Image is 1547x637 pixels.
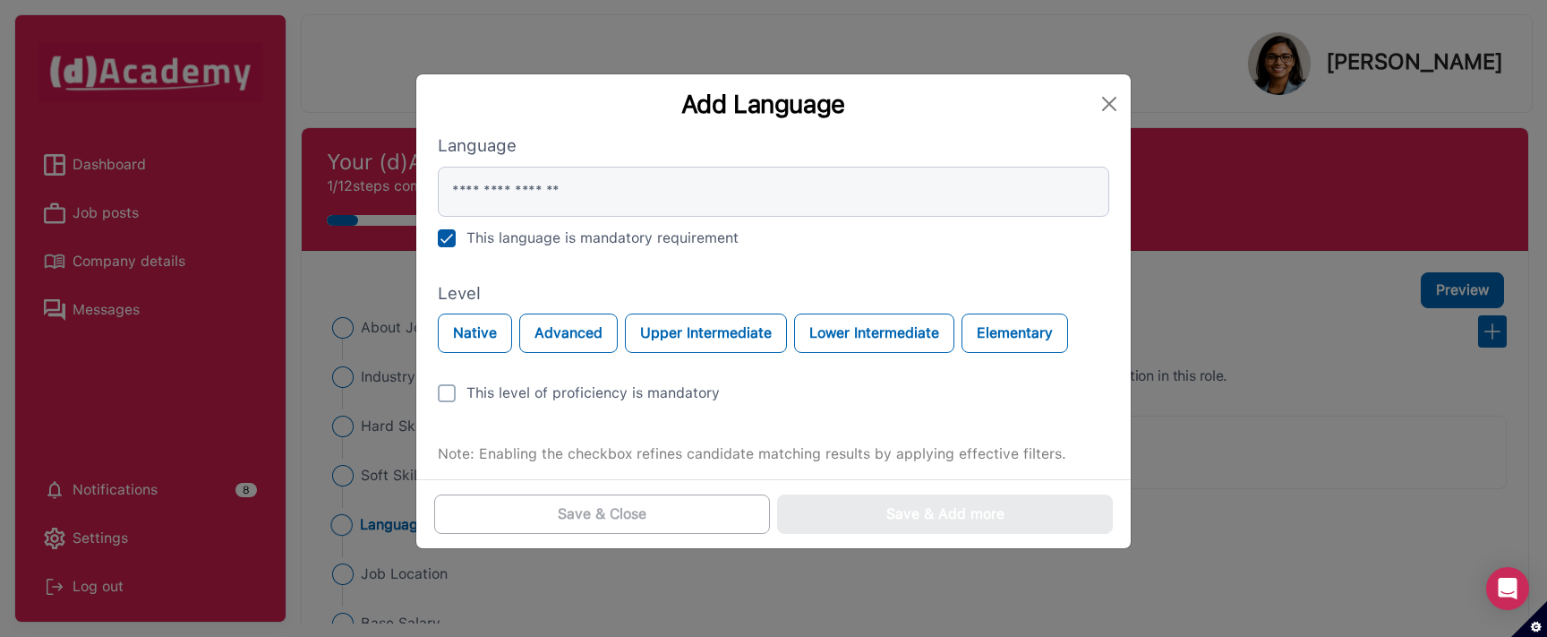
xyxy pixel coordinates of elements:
[431,89,1095,119] div: Add Language
[777,495,1113,534] button: Save & Add more
[466,228,739,249] div: This language is mandatory requirement
[558,504,646,525] div: Save & Close
[466,383,720,404] div: This level of proficiency is mandatory
[794,314,954,353] button: Lower Intermediate
[438,281,1109,307] label: Level
[434,495,770,534] button: Save & Close
[438,384,456,402] img: unCheck
[479,445,1066,462] span: Enabling the checkbox refines candidate matching results by applying effective filters.
[438,133,1109,159] label: Language
[438,314,512,353] button: Native
[1095,90,1124,118] button: Close
[962,314,1068,353] button: Elementary
[438,443,474,465] label: Note:
[1511,601,1547,637] button: Set cookie preferences
[438,229,456,247] img: check
[886,504,1004,525] div: Save & Add more
[519,314,618,353] button: Advanced
[1486,567,1529,610] div: Open Intercom Messenger
[625,314,787,353] button: Upper Intermediate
